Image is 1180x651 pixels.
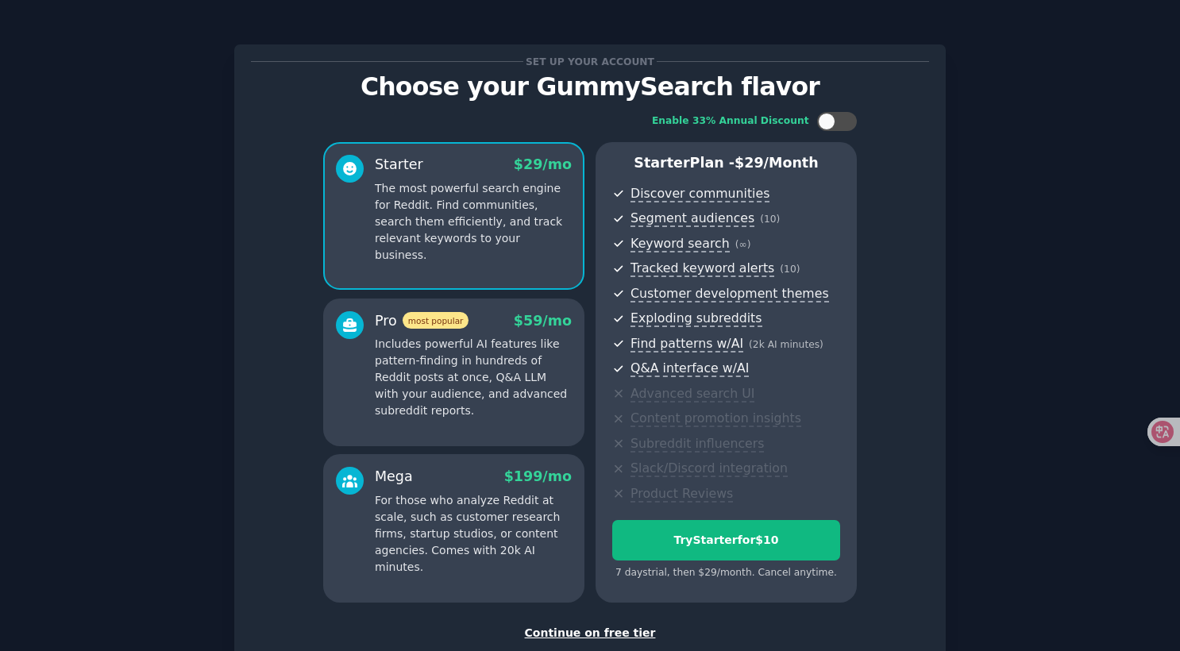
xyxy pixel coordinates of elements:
[375,180,572,264] p: The most powerful search engine for Reddit. Find communities, search them efficiently, and track ...
[630,260,774,277] span: Tracked keyword alerts
[630,360,749,377] span: Q&A interface w/AI
[630,286,829,302] span: Customer development themes
[630,186,769,202] span: Discover communities
[630,210,754,227] span: Segment audiences
[780,264,800,275] span: ( 10 )
[612,520,840,560] button: TryStarterfor$10
[523,53,657,70] span: Set up your account
[630,310,762,327] span: Exploding subreddits
[652,114,809,129] div: Enable 33% Annual Discount
[630,486,733,503] span: Product Reviews
[375,311,469,331] div: Pro
[375,492,572,576] p: For those who analyze Reddit at scale, such as customer research firms, startup studios, or conte...
[749,339,823,350] span: ( 2k AI minutes )
[735,239,751,250] span: ( ∞ )
[375,467,413,487] div: Mega
[630,236,730,252] span: Keyword search
[375,155,423,175] div: Starter
[612,566,840,580] div: 7 days trial, then $ 29 /month . Cancel anytime.
[612,153,840,173] p: Starter Plan -
[375,336,572,419] p: Includes powerful AI features like pattern-finding in hundreds of Reddit posts at once, Q&A LLM w...
[514,313,572,329] span: $ 59 /mo
[403,312,469,329] span: most popular
[613,532,839,549] div: Try Starter for $10
[514,156,572,172] span: $ 29 /mo
[630,336,743,352] span: Find patterns w/AI
[735,155,819,171] span: $ 29 /month
[760,214,780,225] span: ( 10 )
[630,460,788,477] span: Slack/Discord integration
[630,386,754,403] span: Advanced search UI
[251,73,929,101] p: Choose your GummySearch flavor
[630,410,801,427] span: Content promotion insights
[504,468,572,484] span: $ 199 /mo
[251,625,929,641] div: Continue on free tier
[630,436,764,453] span: Subreddit influencers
